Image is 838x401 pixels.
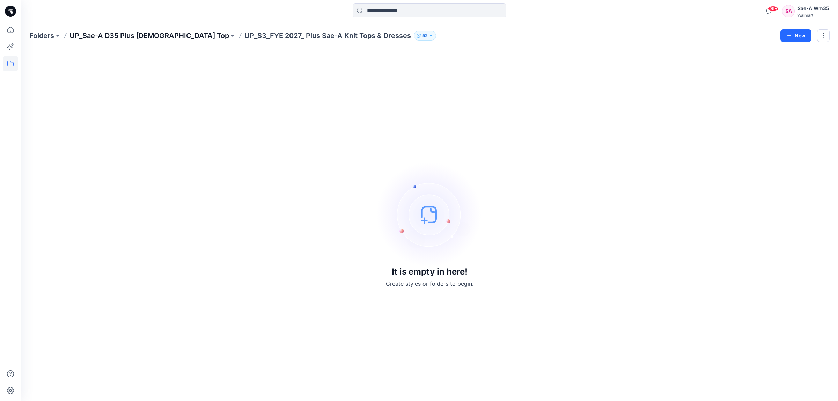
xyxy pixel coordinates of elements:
div: Sae-A Wm35 [797,4,829,13]
h3: It is empty in here! [392,267,468,277]
div: Walmart [797,13,829,18]
button: New [780,29,811,42]
div: SA [782,5,795,17]
p: 52 [422,32,427,39]
p: UP_S3_FYE 2027_ Plus Sae-A Knit Tops & Dresses [244,31,411,41]
a: UP_Sae-A D35 Plus [DEMOGRAPHIC_DATA] Top [69,31,229,41]
p: Create styles or folders to begin. [386,279,473,288]
button: 52 [414,31,436,41]
img: empty-state-image.svg [377,162,482,267]
a: Folders [29,31,54,41]
span: 99+ [768,6,778,12]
